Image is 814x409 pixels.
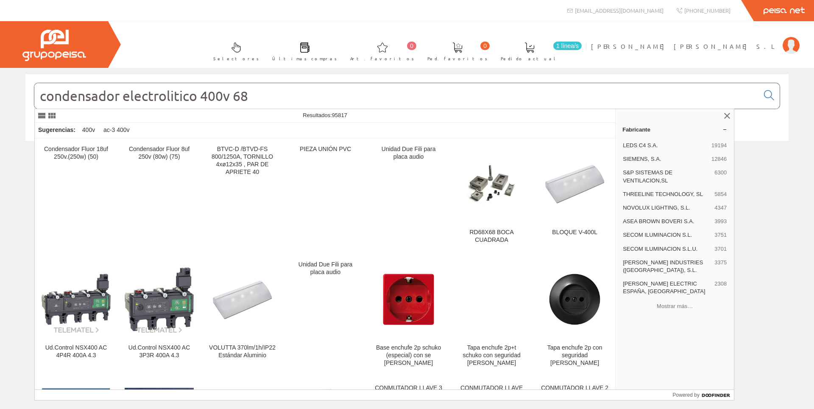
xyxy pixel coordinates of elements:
[118,139,201,254] a: Condensador Fluor 8uf 250v (80w) (75)
[125,344,194,359] div: Ud.Control NSX400 AC 3P3R 400A 4.3
[553,42,582,50] span: 1 línea/s
[591,42,778,50] span: [PERSON_NAME] [PERSON_NAME] S.L
[714,190,727,198] span: 5854
[35,139,117,254] a: Condensador Fluor 18uf 250v.(250w) (50)
[623,218,711,225] span: ASEA BROWN BOVERI S.A.
[714,245,727,253] span: 3701
[208,275,277,324] img: VOLUTTA 370lm/1h/IP22 Estándar Aluminio
[100,123,133,138] div: ac-3 400v
[42,146,111,161] div: Condensador Fluor 18uf 250v.(250w) (50)
[205,35,263,66] a: Selectores
[684,7,730,14] span: [PHONE_NUMBER]
[201,139,284,254] a: BTVC-D /BTVD-FS 800/1250A, TORNILLO 4xø12x35 , PAR DE APRIETE 40
[616,123,734,136] a: Fabricante
[623,245,711,253] span: SECOM ILUMINACION S.L.U.
[125,146,194,161] div: Condensador Fluor 8uf 250v (80w) (75)
[213,54,259,63] span: Selectores
[457,384,526,400] div: CONMUTADOR LLAVE CON ENCLAVAMIENTO
[501,54,558,63] span: Pedido actual
[623,204,711,212] span: NOVOLUX LIGHTING, S.L.
[332,112,347,118] span: 95817
[714,204,727,212] span: 4347
[208,146,277,176] div: BTVC-D /BTVD-FS 800/1250A, TORNILLO 4xø12x35 , PAR DE APRIETE 40
[619,299,730,313] button: Mostrar más…
[540,344,609,367] div: Tapa enchufe 2p con seguridad [PERSON_NAME]
[79,123,98,138] div: 400v
[34,83,759,109] input: Buscar...
[623,231,711,239] span: SECOM ILUMINACION S.L.
[264,35,341,66] a: Últimas compras
[623,155,708,163] span: SIEMENS, S.A.
[623,169,711,184] span: S&P SISTEMAS DE VENTILACION,SL
[623,142,708,149] span: LEDS C4 S.A.
[533,139,616,254] a: BLOQUE V-400L BLOQUE V-400L
[201,254,284,377] a: VOLUTTA 370lm/1h/IP22 Estándar Aluminio VOLUTTA 370lm/1h/IP22 Estándar Aluminio
[284,254,367,377] a: Unidad Due Fili para placa audio
[291,146,360,153] div: PIEZA UNIÓN PVC
[42,344,111,359] div: Ud.Control NSX400 AC 4P4R 400A 4.3
[457,229,526,244] div: RD68X68 BOCA CUADRADA
[711,155,727,163] span: 12846
[284,139,367,254] a: PIEZA UNIÓN PVC
[42,265,111,334] img: Ud.Control NSX400 AC 4P4R 400A 4.3
[35,254,117,377] a: Ud.Control NSX400 AC 4P4R 400A 4.3 Ud.Control NSX400 AC 4P4R 400A 4.3
[457,344,526,367] div: Tapa enchufe 2p+t schuko con seguridad [PERSON_NAME]
[540,229,609,236] div: BLOQUE V-400L
[374,146,443,161] div: Unidad Due Fili para placa audio
[714,231,727,239] span: 3751
[492,35,584,66] a: 1 línea/s Pedido actual
[350,54,414,63] span: Art. favoritos
[22,30,86,61] img: Grupo Peisa
[540,384,609,400] div: CONMUTADOR LLAVE 2 POSICIONES (GRAFITO)
[711,142,727,149] span: 19194
[673,391,700,399] span: Powered by
[714,218,727,225] span: 3993
[714,280,727,295] span: 2308
[272,54,337,63] span: Últimas compras
[427,54,488,63] span: Ped. favoritos
[714,169,727,184] span: 6300
[125,265,194,334] img: Ud.Control NSX400 AC 3P3R 400A 4.3
[575,7,663,14] span: [EMAIL_ADDRESS][DOMAIN_NAME]
[673,390,734,400] a: Powered by
[450,139,533,254] a: RD68X68 BOCA CUADRADA RD68X68 BOCA CUADRADA
[374,384,443,400] div: CONMUTADOR LLAVE 3 POSICIONES (GRAFITO)
[374,265,443,334] img: Base enchufe 2p schuko (especial) con se simon
[480,42,490,50] span: 0
[457,158,526,210] img: RD68X68 BOCA CUADRADA
[367,254,450,377] a: Base enchufe 2p schuko (especial) con se simon Base enchufe 2p schuko (especial) con se [PERSON_N...
[25,151,789,159] div: © Grupo Peisa
[407,42,416,50] span: 0
[623,280,711,295] span: [PERSON_NAME] ELECTRIC ESPAÑA, [GEOGRAPHIC_DATA]
[714,259,727,274] span: 3375
[533,254,616,377] a: Tapa enchufe 2p con seguridad simon Tapa enchufe 2p con seguridad [PERSON_NAME]
[540,265,609,334] img: Tapa enchufe 2p con seguridad simon
[35,124,77,136] div: Sugerencias:
[291,261,360,276] div: Unidad Due Fili para placa audio
[450,254,533,377] a: Tapa enchufe 2p+t schuko con seguridad simon Tapa enchufe 2p+t schuko con seguridad [PERSON_NAME]
[374,344,443,367] div: Base enchufe 2p schuko (especial) con se [PERSON_NAME]
[623,190,711,198] span: THREELINE TECHNOLOGY, SL
[367,139,450,254] a: Unidad Due Fili para placa audio
[540,159,609,208] img: BLOQUE V-400L
[623,259,711,274] span: [PERSON_NAME] INDUSTRIES ([GEOGRAPHIC_DATA]), S.L.
[303,112,347,118] span: Resultados:
[591,35,800,43] a: [PERSON_NAME] [PERSON_NAME] S.L
[208,344,277,359] div: VOLUTTA 370lm/1h/IP22 Estándar Aluminio
[118,254,201,377] a: Ud.Control NSX400 AC 3P3R 400A 4.3 Ud.Control NSX400 AC 3P3R 400A 4.3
